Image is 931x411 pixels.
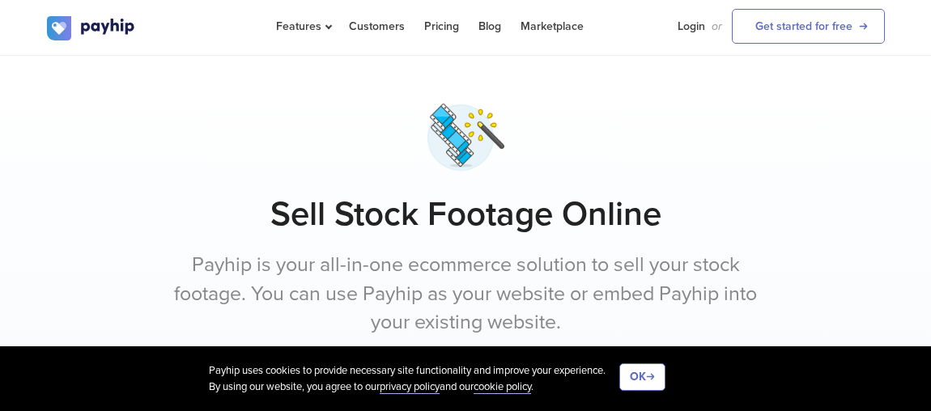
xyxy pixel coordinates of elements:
[276,19,329,33] span: Features
[162,251,769,337] p: Payhip is your all-in-one ecommerce solution to sell your stock footage. You can use Payhip as yo...
[474,380,531,394] a: cookie policy
[209,363,620,395] div: Payhip uses cookies to provide necessary site functionality and improve your experience. By using...
[380,380,440,394] a: privacy policy
[619,363,665,391] button: OK
[425,96,507,178] img: video-editing-1-lev1gtsp6mdvbueihdc1j.png
[47,16,136,40] img: logo.svg
[732,9,885,44] a: Get started for free
[47,194,885,235] h1: Sell Stock Footage Online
